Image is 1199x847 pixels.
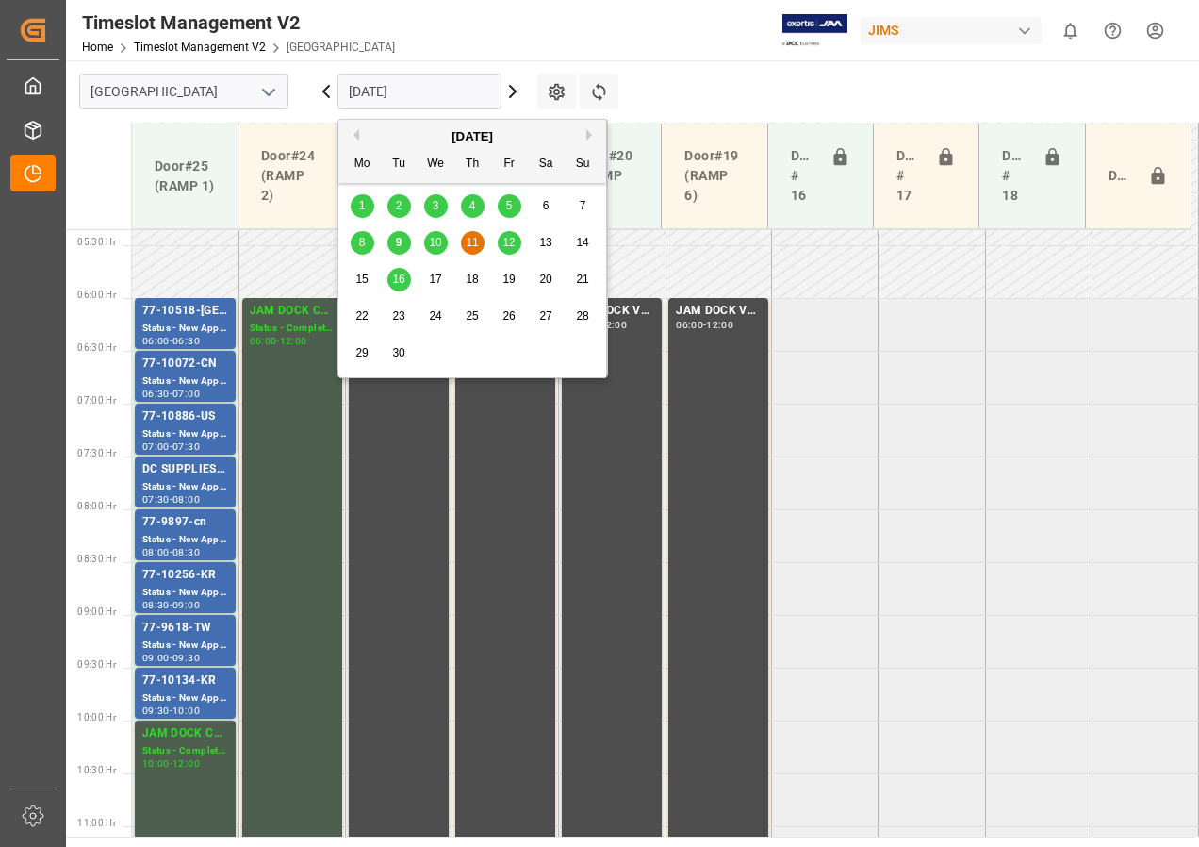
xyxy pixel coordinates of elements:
[469,199,476,212] span: 4
[77,554,116,564] span: 08:30 Hr
[498,231,521,255] div: Choose Friday, September 12th, 2025
[170,654,172,662] div: -
[250,302,335,321] div: JAM DOCK CONTROL
[276,337,279,345] div: -
[142,690,228,706] div: Status - New Appointment
[172,390,200,398] div: 07:00
[571,268,595,291] div: Choose Sunday, September 21st, 2025
[351,231,374,255] div: Choose Monday, September 8th, 2025
[387,231,411,255] div: Choose Tuesday, September 9th, 2025
[142,355,228,374] div: 77-10072-CN
[142,566,228,585] div: 77-10256-KR
[1049,9,1092,52] button: show 0 new notifications
[134,41,266,54] a: Timeslot Management V2
[502,236,515,249] span: 12
[77,237,116,247] span: 05:30 Hr
[580,199,586,212] span: 7
[534,231,558,255] div: Choose Saturday, September 13th, 2025
[571,231,595,255] div: Choose Sunday, September 14th, 2025
[387,341,411,365] div: Choose Tuesday, September 30th, 2025
[142,374,228,390] div: Status - New Appointment
[424,305,448,328] div: Choose Wednesday, September 24th, 2025
[142,638,228,654] div: Status - New Appointment
[170,601,172,609] div: -
[337,74,501,109] input: DD-MM-YYYY
[396,199,402,212] span: 2
[142,619,228,638] div: 77-9618-TW
[351,305,374,328] div: Choose Monday, September 22nd, 2025
[170,706,172,715] div: -
[142,390,170,398] div: 06:30
[142,654,170,662] div: 09:00
[387,268,411,291] div: Choose Tuesday, September 16th, 2025
[77,342,116,353] span: 06:30 Hr
[861,12,1049,48] button: JIMS
[142,672,228,690] div: 77-10134-KR
[77,659,116,670] span: 09:30 Hr
[142,706,170,715] div: 09:30
[338,127,606,146] div: [DATE]
[348,129,359,141] button: Previous Month
[539,309,551,323] span: 27
[142,548,170,556] div: 08:00
[351,268,374,291] div: Choose Monday, September 15th, 2025
[539,273,551,286] span: 20
[539,236,551,249] span: 13
[599,321,627,329] div: 12:00
[359,199,366,212] span: 1
[424,231,448,255] div: Choose Wednesday, September 10th, 2025
[351,194,374,218] div: Choose Monday, September 1st, 2025
[461,194,485,218] div: Choose Thursday, September 4th, 2025
[77,501,116,511] span: 08:00 Hr
[392,309,404,323] span: 23
[142,426,228,442] div: Status - New Appointment
[783,139,823,213] div: Doors # 16
[571,139,646,213] div: Door#20 (RAMP 5)
[142,585,228,601] div: Status - New Appointment
[142,460,228,479] div: DC SUPPLIES/[PERSON_NAME]
[142,337,170,345] div: 06:00
[82,8,395,37] div: Timeslot Management V2
[1101,158,1141,194] div: Door#23
[172,759,200,768] div: 12:00
[424,153,448,176] div: We
[576,236,588,249] span: 14
[676,321,703,329] div: 06:00
[392,346,404,359] span: 30
[782,14,847,47] img: Exertis%20JAM%20-%20Email%20Logo.jpg_1722504956.jpg
[498,268,521,291] div: Choose Friday, September 19th, 2025
[172,706,200,715] div: 10:00
[142,407,228,426] div: 77-10886-US
[82,41,113,54] a: Home
[254,139,328,213] div: Door#24 (RAMP 2)
[172,654,200,662] div: 09:30
[571,153,595,176] div: Su
[534,153,558,176] div: Sa
[466,236,478,249] span: 11
[170,495,172,504] div: -
[142,442,170,451] div: 07:00
[543,199,550,212] span: 6
[392,273,404,286] span: 16
[172,442,200,451] div: 07:30
[142,724,228,743] div: JAM DOCK CONTROL
[424,194,448,218] div: Choose Wednesday, September 3rd, 2025
[172,495,200,504] div: 08:00
[355,309,368,323] span: 22
[77,290,116,300] span: 06:00 Hr
[571,194,595,218] div: Choose Sunday, September 7th, 2025
[502,309,515,323] span: 26
[534,305,558,328] div: Choose Saturday, September 27th, 2025
[351,341,374,365] div: Choose Monday, September 29th, 2025
[466,273,478,286] span: 18
[571,305,595,328] div: Choose Sunday, September 28th, 2025
[359,236,366,249] span: 8
[498,305,521,328] div: Choose Friday, September 26th, 2025
[1092,9,1134,52] button: Help Center
[170,759,172,768] div: -
[77,712,116,722] span: 10:00 Hr
[170,548,172,556] div: -
[502,273,515,286] span: 19
[586,129,598,141] button: Next Month
[387,153,411,176] div: Tu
